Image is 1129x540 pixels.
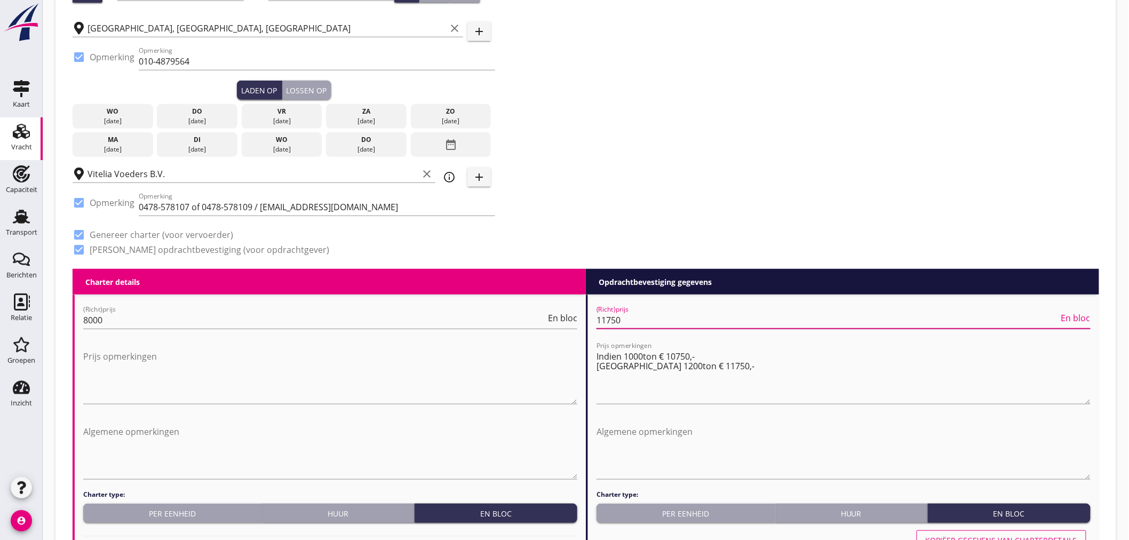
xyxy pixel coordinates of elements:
label: [PERSON_NAME] opdrachtbevestiging (voor opdrachtgever) [90,244,329,255]
img: logo-small.a267ee39.svg [2,3,41,42]
div: En bloc [932,508,1086,519]
div: [DATE] [75,116,150,126]
div: Berichten [6,272,37,279]
span: En bloc [1061,314,1091,322]
button: Laden op [237,81,282,100]
button: Huur [262,504,415,523]
div: Transport [6,229,37,236]
div: [DATE] [160,116,235,126]
div: vr [244,107,320,116]
div: Laden op [241,85,277,96]
label: Genereer charter (voor vervoerder) [90,229,233,240]
div: Huur [780,508,923,519]
div: [DATE] [75,145,150,154]
div: za [329,107,404,116]
div: Kaart [13,101,30,108]
div: wo [75,107,150,116]
div: ma [75,135,150,145]
label: Opmerking [90,197,134,208]
div: [DATE] [329,145,404,154]
div: do [329,135,404,145]
i: clear [420,168,433,180]
div: [DATE] [244,116,320,126]
h4: Charter type: [597,490,1091,499]
div: Groepen [7,357,35,364]
div: Lossen op [287,85,327,96]
div: [DATE] [244,145,320,154]
input: Opmerking [139,53,495,70]
textarea: Prijs opmerkingen [83,348,577,404]
input: (Richt)prijs [597,312,1059,329]
textarea: Prijs opmerkingen [597,348,1091,404]
button: Per eenheid [597,504,775,523]
div: di [160,135,235,145]
i: account_circle [11,510,32,531]
div: wo [244,135,320,145]
i: clear [448,22,461,35]
div: [DATE] [160,145,235,154]
textarea: Algemene opmerkingen [83,423,577,479]
label: Opmerking [90,52,134,62]
i: date_range [444,135,457,154]
div: Huur [266,508,410,519]
div: Vracht [11,144,32,150]
div: [DATE] [414,116,489,126]
div: En bloc [419,508,573,519]
i: add [473,25,486,38]
button: Lossen op [282,81,331,100]
button: Per eenheid [83,504,262,523]
input: Losplaats [88,165,418,182]
textarea: Algemene opmerkingen [597,423,1091,479]
button: En bloc [928,504,1091,523]
div: do [160,107,235,116]
button: En bloc [415,504,577,523]
div: [DATE] [329,116,404,126]
span: En bloc [548,314,577,322]
div: Per eenheid [88,508,257,519]
div: Inzicht [11,400,32,407]
input: Laadplaats [88,20,446,37]
i: info_outline [443,171,456,184]
div: zo [414,107,489,116]
input: (Richt)prijs [83,312,546,329]
i: add [473,171,486,184]
button: Huur [775,504,928,523]
div: Per eenheid [601,508,770,519]
input: Opmerking [139,198,495,216]
h4: Charter type: [83,490,577,499]
div: Capaciteit [6,186,37,193]
div: Relatie [11,314,32,321]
